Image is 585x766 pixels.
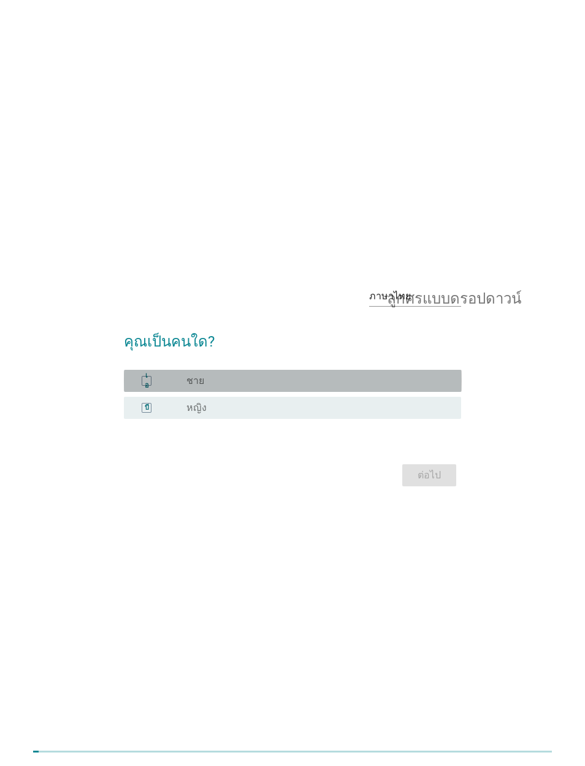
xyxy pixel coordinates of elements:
[387,289,521,304] font: ลูกศรแบบดรอปดาวน์
[145,371,149,389] font: เอ
[186,375,204,386] font: ชาย
[369,290,411,302] font: ภาษาไทย
[124,333,215,350] font: คุณเป็นคนใด?
[145,403,149,411] font: บี
[186,402,207,413] font: หญิง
